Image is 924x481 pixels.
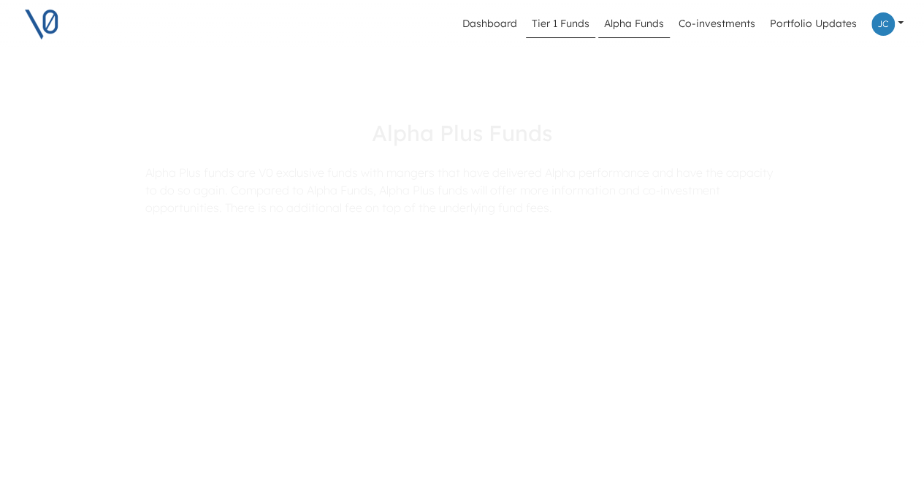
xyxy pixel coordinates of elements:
[457,10,523,38] a: Dashboard
[871,12,895,36] img: Profile
[161,360,240,380] span: Alpha Plus
[23,6,60,42] img: V0 logo
[587,255,770,438] img: V0
[134,164,790,228] div: Alpha Plus funds are V0 exclusive funds with mangers that have delivered Alpha performance and ha...
[526,10,595,38] a: Tier 1 Funds
[69,108,855,158] h4: Alpha Plus Funds
[134,240,791,450] a: V0Alpha PlusClosedV0
[598,10,670,38] a: Alpha Funds
[164,333,559,355] h3: V0
[764,10,863,38] a: Portfolio Updates
[673,10,761,38] a: Co-investments
[246,360,305,380] span: Closed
